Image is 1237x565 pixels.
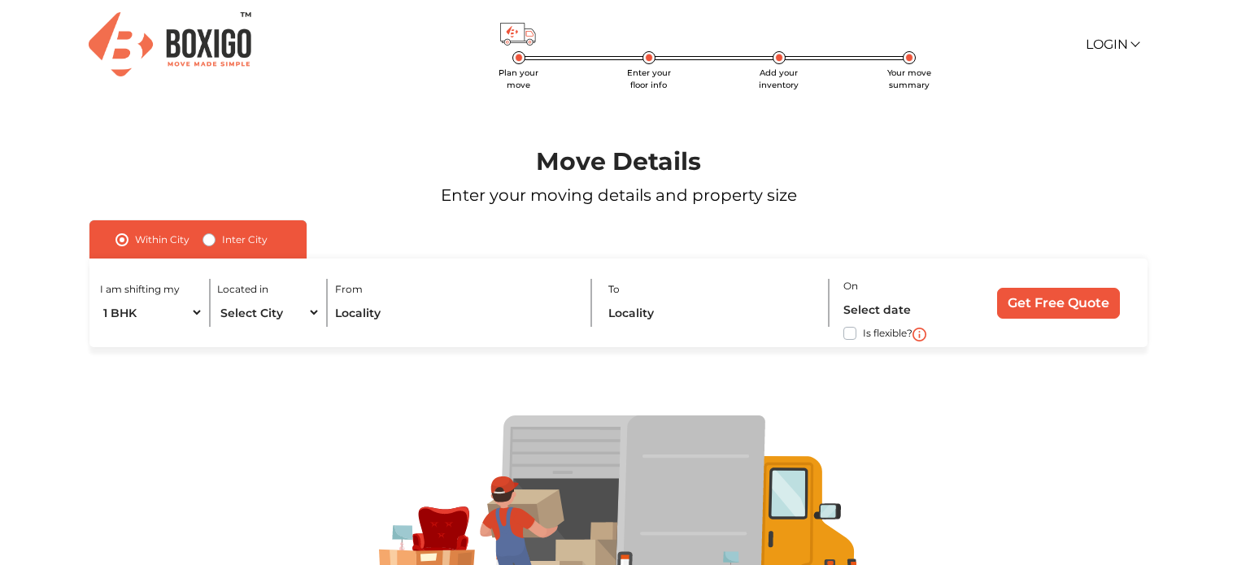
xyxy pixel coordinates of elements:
label: On [843,279,858,293]
span: Your move summary [887,67,931,90]
p: Enter your moving details and property size [50,183,1187,207]
label: Is flexible? [863,324,913,341]
h1: Move Details [50,147,1187,176]
label: Within City [135,230,189,250]
a: Login [1086,37,1138,52]
span: Add your inventory [759,67,799,90]
input: Select date [843,295,965,324]
span: Plan your move [499,67,538,90]
input: Locality [608,298,816,327]
label: Inter City [222,230,268,250]
img: Boxigo [89,12,251,76]
label: From [335,282,363,297]
label: Located in [217,282,268,297]
span: Enter your floor info [627,67,671,90]
img: i [913,328,926,341]
label: I am shifting my [100,282,180,297]
label: To [608,282,620,297]
input: Locality [335,298,577,327]
input: Get Free Quote [997,288,1120,319]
